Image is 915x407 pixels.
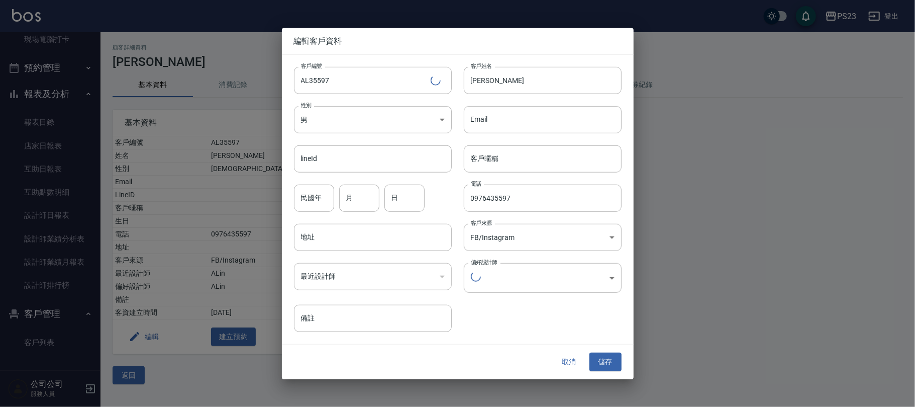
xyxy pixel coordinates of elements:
[294,36,622,46] span: 編輯客戶資料
[471,219,492,227] label: 客戶來源
[471,259,497,266] label: 偏好設計師
[301,101,312,109] label: 性別
[301,62,322,69] label: 客戶編號
[294,106,452,133] div: 男
[471,62,492,69] label: 客戶姓名
[553,353,585,371] button: 取消
[471,180,481,188] label: 電話
[464,224,622,251] div: FB/Instagram
[589,353,622,371] button: 儲存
